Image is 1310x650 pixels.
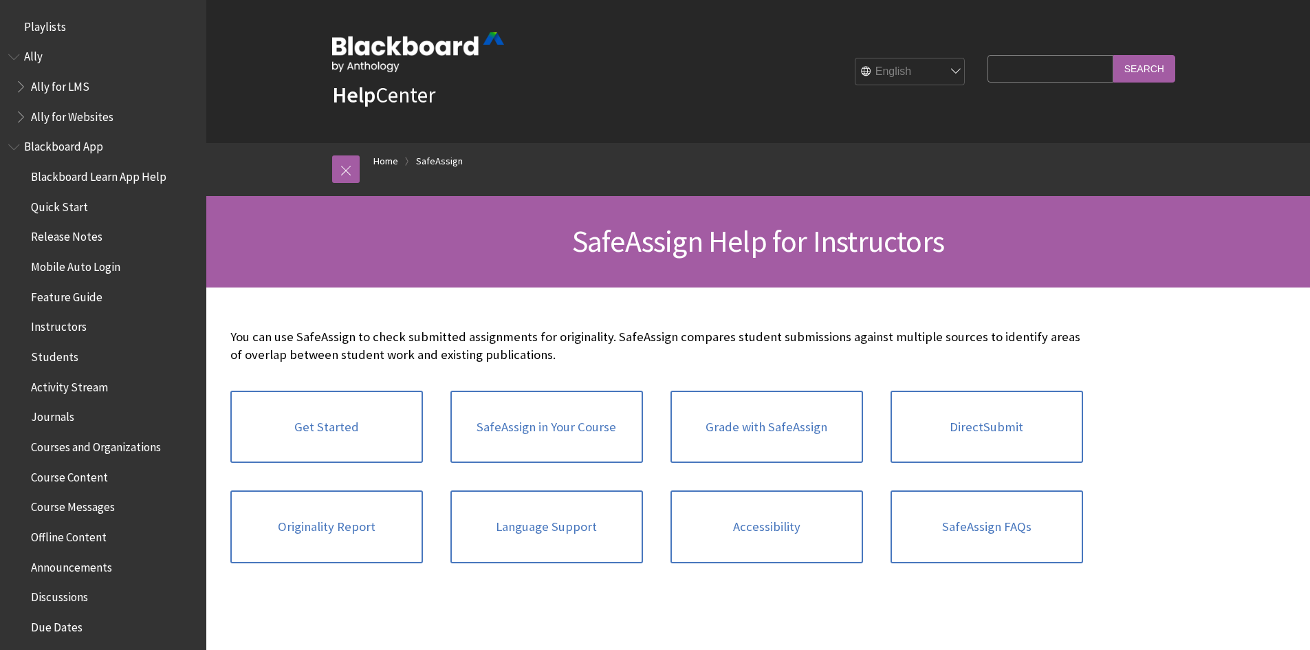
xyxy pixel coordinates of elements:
span: Course Content [31,466,108,484]
a: HelpCenter [332,81,435,109]
span: Ally [24,45,43,64]
span: Instructors [31,316,87,334]
span: Blackboard Learn App Help [31,165,166,184]
span: Courses and Organizations [31,435,161,454]
nav: Book outline for Anthology Ally Help [8,45,198,129]
a: Home [373,153,398,170]
span: Due Dates [31,616,83,634]
span: Journals [31,406,74,424]
span: SafeAssign Help for Instructors [572,222,944,260]
a: Grade with SafeAssign [670,391,863,464]
span: Activity Stream [31,376,108,394]
span: Students [31,345,78,364]
nav: Book outline for Playlists [8,15,198,39]
span: Course Messages [31,496,115,514]
span: Ally for Websites [31,105,113,124]
span: Blackboard App [24,136,103,154]
a: SafeAssign in Your Course [450,391,643,464]
strong: Help [332,81,375,109]
p: You can use SafeAssign to check submitted assignments for originality. SafeAssign compares studen... [230,328,1083,364]
span: Announcements [31,556,112,574]
a: SafeAssign FAQs [891,490,1083,563]
span: Ally for LMS [31,75,89,94]
a: DirectSubmit [891,391,1083,464]
input: Search [1113,55,1175,82]
span: Playlists [24,15,66,34]
span: Release Notes [31,226,102,244]
span: Discussions [31,585,88,604]
a: Language Support [450,490,643,563]
a: Accessibility [670,490,863,563]
span: Offline Content [31,526,107,544]
select: Site Language Selector [855,58,965,86]
a: SafeAssign [416,153,463,170]
a: Get Started [230,391,423,464]
span: Feature Guide [31,285,102,304]
span: Mobile Auto Login [31,255,120,274]
img: Blackboard by Anthology [332,32,504,72]
a: Originality Report [230,490,423,563]
span: Quick Start [31,195,88,214]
